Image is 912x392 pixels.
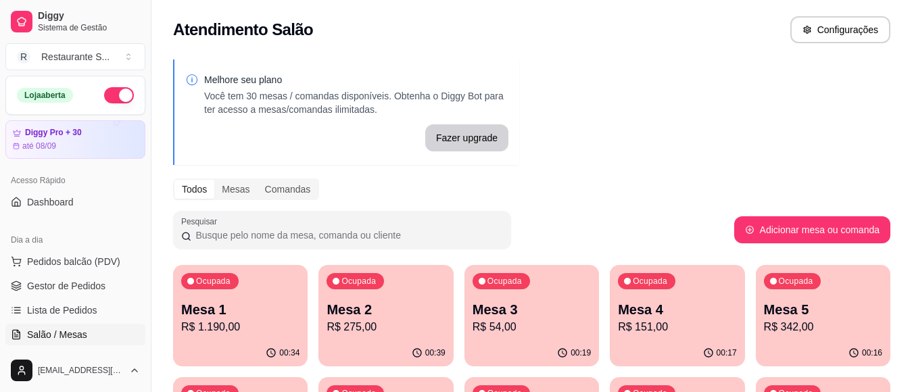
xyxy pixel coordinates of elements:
p: Mesa 1 [181,300,299,319]
p: R$ 54,00 [473,319,591,335]
button: OcupadaMesa 5R$ 342,0000:16 [756,265,890,366]
article: até 08/09 [22,141,56,151]
div: Restaurante S ... [41,50,110,64]
div: Loja aberta [17,88,73,103]
p: Ocupada [341,276,376,287]
p: Você tem 30 mesas / comandas disponíveis. Obtenha o Diggy Bot para ter acesso a mesas/comandas il... [204,89,508,116]
p: 00:34 [279,347,299,358]
p: 00:19 [571,347,591,358]
a: Diggy Pro + 30até 08/09 [5,120,145,159]
p: Ocupada [779,276,813,287]
button: Select a team [5,43,145,70]
a: Dashboard [5,191,145,213]
p: 00:39 [425,347,446,358]
a: Lista de Pedidos [5,299,145,321]
div: Dia a dia [5,229,145,251]
p: Ocupada [487,276,522,287]
button: OcupadaMesa 1R$ 1.190,0000:34 [173,265,308,366]
div: Todos [174,180,214,199]
button: Alterar Status [104,87,134,103]
p: Melhore seu plano [204,73,508,87]
span: R [17,50,30,64]
button: OcupadaMesa 4R$ 151,0000:17 [610,265,744,366]
input: Pesquisar [191,228,503,242]
button: Fazer upgrade [425,124,508,151]
p: Ocupada [196,276,231,287]
span: Lista de Pedidos [27,303,97,317]
a: Salão / Mesas [5,324,145,345]
button: OcupadaMesa 2R$ 275,0000:39 [318,265,453,366]
p: 00:17 [717,347,737,358]
p: R$ 275,00 [327,319,445,335]
div: Comandas [258,180,318,199]
span: Diggy [38,10,140,22]
span: Gestor de Pedidos [27,279,105,293]
span: [EMAIL_ADDRESS][DOMAIN_NAME] [38,365,124,376]
p: Mesa 3 [473,300,591,319]
button: [EMAIL_ADDRESS][DOMAIN_NAME] [5,354,145,387]
p: Mesa 5 [764,300,882,319]
p: R$ 1.190,00 [181,319,299,335]
label: Pesquisar [181,216,222,227]
p: 00:16 [862,347,882,358]
span: Pedidos balcão (PDV) [27,255,120,268]
p: Mesa 4 [618,300,736,319]
span: Sistema de Gestão [38,22,140,33]
button: Adicionar mesa ou comanda [734,216,890,243]
p: Ocupada [633,276,667,287]
div: Mesas [214,180,257,199]
div: Acesso Rápido [5,170,145,191]
span: Salão / Mesas [27,328,87,341]
article: Diggy Pro + 30 [25,128,82,138]
span: Dashboard [27,195,74,209]
button: Pedidos balcão (PDV) [5,251,145,272]
button: OcupadaMesa 3R$ 54,0000:19 [464,265,599,366]
a: DiggySistema de Gestão [5,5,145,38]
a: Diggy Botnovo [5,348,145,370]
p: Mesa 2 [327,300,445,319]
h2: Atendimento Salão [173,19,313,41]
p: R$ 342,00 [764,319,882,335]
button: Configurações [790,16,890,43]
a: Gestor de Pedidos [5,275,145,297]
p: R$ 151,00 [618,319,736,335]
